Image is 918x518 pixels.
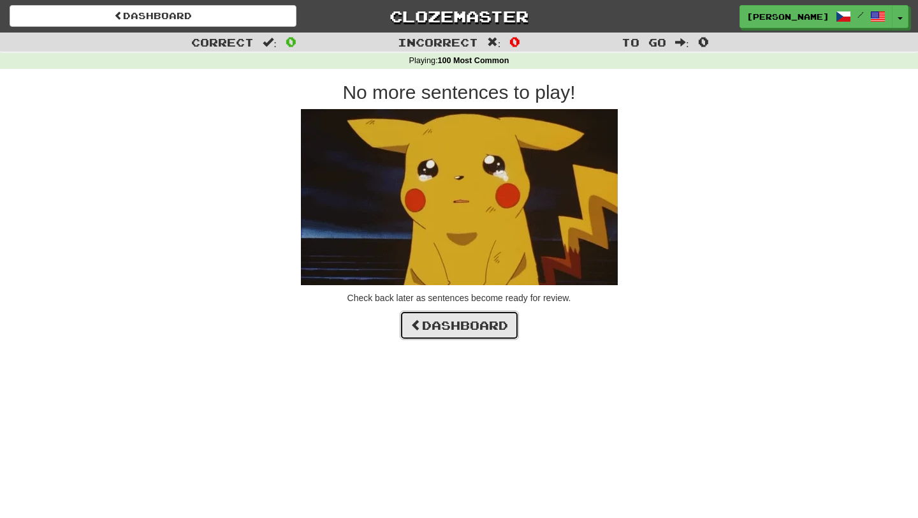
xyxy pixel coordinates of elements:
span: Incorrect [398,36,478,48]
span: Correct [191,36,254,48]
a: Dashboard [400,311,519,340]
span: : [263,37,277,48]
span: To go [622,36,666,48]
span: : [487,37,501,48]
span: 0 [698,34,709,49]
h2: No more sentences to play! [96,82,822,103]
a: [PERSON_NAME] / [739,5,892,28]
span: / [857,10,864,19]
span: 0 [286,34,296,49]
a: Dashboard [10,5,296,27]
strong: 100 Most Common [437,56,509,65]
span: : [675,37,689,48]
span: 0 [509,34,520,49]
img: sad-pikachu.gif [301,109,618,285]
span: [PERSON_NAME] [747,11,829,22]
p: Check back later as sentences become ready for review. [96,292,822,304]
a: Clozemaster [316,5,602,27]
